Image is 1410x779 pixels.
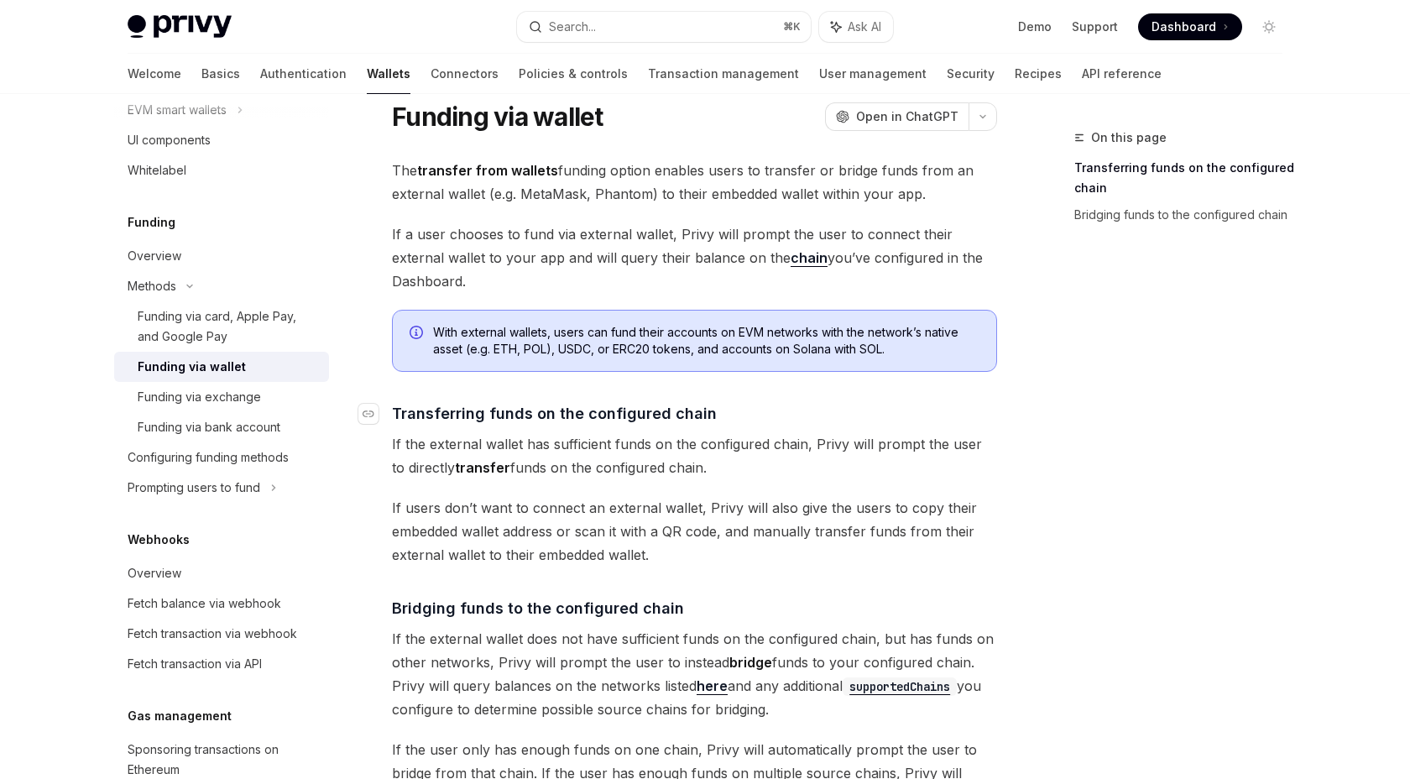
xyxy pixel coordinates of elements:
a: Demo [1018,18,1052,35]
a: User management [819,54,927,94]
strong: transfer from wallets [417,162,558,179]
span: Transferring funds on the configured chain [392,402,717,425]
button: Toggle dark mode [1256,13,1282,40]
div: Funding via exchange [138,387,261,407]
span: If users don’t want to connect an external wallet, Privy will also give the users to copy their e... [392,496,997,567]
span: Bridging funds to the configured chain [392,597,684,620]
a: chain [791,249,828,267]
a: Overview [114,241,329,271]
div: Fetch transaction via API [128,654,262,674]
strong: bridge [729,654,772,671]
a: API reference [1082,54,1162,94]
a: Basics [201,54,240,94]
div: Search... [549,17,596,37]
a: Authentication [260,54,347,94]
button: Ask AI [819,12,893,42]
div: UI components [128,130,211,150]
a: Fetch balance via webhook [114,588,329,619]
a: Navigate to header [358,402,392,425]
a: Dashboard [1138,13,1242,40]
a: Funding via exchange [114,382,329,412]
a: Funding via bank account [114,412,329,442]
div: Overview [128,246,181,266]
h1: Funding via wallet [392,102,603,132]
a: Connectors [431,54,499,94]
a: Wallets [367,54,410,94]
div: Fetch transaction via webhook [128,624,297,644]
a: Fetch transaction via webhook [114,619,329,649]
a: Recipes [1015,54,1062,94]
svg: Info [410,326,426,342]
a: Transaction management [648,54,799,94]
span: On this page [1091,128,1167,148]
div: Prompting users to fund [128,478,260,498]
a: Security [947,54,995,94]
div: Funding via bank account [138,417,280,437]
h5: Funding [128,212,175,233]
a: Bridging funds to the configured chain [1074,201,1296,228]
div: Fetch balance via webhook [128,593,281,614]
span: If a user chooses to fund via external wallet, Privy will prompt the user to connect their extern... [392,222,997,293]
div: Whitelabel [128,160,186,180]
a: Funding via card, Apple Pay, and Google Pay [114,301,329,352]
a: Policies & controls [519,54,628,94]
span: With external wallets, users can fund their accounts on EVM networks with the network’s native as... [433,324,979,358]
h5: Webhooks [128,530,190,550]
span: Open in ChatGPT [856,108,958,125]
button: Search...⌘K [517,12,811,42]
strong: transfer [455,459,510,476]
h5: Gas management [128,706,232,726]
img: light logo [128,15,232,39]
div: Funding via wallet [138,357,246,377]
a: Whitelabel [114,155,329,186]
a: Configuring funding methods [114,442,329,473]
span: ⌘ K [783,20,801,34]
span: The funding option enables users to transfer or bridge funds from an external wallet (e.g. MetaMa... [392,159,997,206]
a: Funding via wallet [114,352,329,382]
a: UI components [114,125,329,155]
a: Fetch transaction via API [114,649,329,679]
a: Overview [114,558,329,588]
div: Configuring funding methods [128,447,289,468]
span: If the external wallet does not have sufficient funds on the configured chain, but has funds on o... [392,627,997,721]
a: Welcome [128,54,181,94]
a: Support [1072,18,1118,35]
div: Methods [128,276,176,296]
div: Funding via card, Apple Pay, and Google Pay [138,306,319,347]
button: Open in ChatGPT [825,102,969,131]
a: supportedChains [843,677,957,694]
a: here [697,677,728,695]
a: Transferring funds on the configured chain [1074,154,1296,201]
div: Overview [128,563,181,583]
code: supportedChains [843,677,957,696]
span: Ask AI [848,18,881,35]
span: Dashboard [1151,18,1216,35]
span: If the external wallet has sufficient funds on the configured chain, Privy will prompt the user t... [392,432,997,479]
